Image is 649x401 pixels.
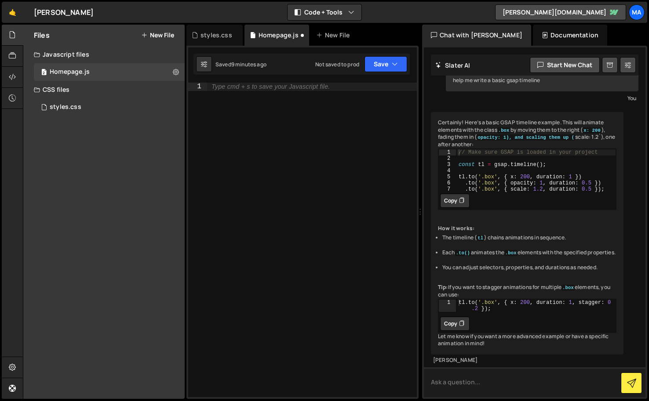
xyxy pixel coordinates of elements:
div: Not saved to prod [315,61,359,68]
div: 7 [439,186,456,192]
code: x: 200 [583,127,602,134]
code: .box [497,127,510,134]
button: Save [365,56,407,72]
div: 1 [439,149,456,155]
div: styles.css [50,103,81,111]
code: .to() [455,250,471,256]
div: [PERSON_NAME] [34,7,94,18]
div: 4 [439,168,456,174]
div: [PERSON_NAME] [433,357,621,364]
div: 6 [439,180,456,186]
div: Homepage.js [34,63,185,81]
div: Type cmd + s to save your Javascript file. [211,83,330,90]
div: Homepage.js [50,68,90,76]
div: 2 [439,155,456,162]
span: 2 [41,69,47,76]
div: styles.css [201,31,232,40]
button: Code + Tools [288,4,361,20]
button: New File [141,32,174,39]
div: styles.css [34,98,185,116]
div: 3 [439,162,456,168]
button: Start new chat [530,57,600,73]
button: Copy [440,317,470,331]
div: New File [316,31,353,40]
h2: Files [34,30,50,40]
code: tl [477,235,484,241]
strong: How it works: [438,224,474,232]
div: CSS files [23,81,185,98]
div: Homepage.js [259,31,299,40]
div: help me write a basic gsap timeline [446,70,638,91]
div: Documentation [533,25,607,46]
div: 1 [188,83,207,91]
button: Copy [440,194,470,208]
a: [PERSON_NAME][DOMAIN_NAME] [495,4,626,20]
div: 9 minutes ago [231,61,266,68]
div: Saved [215,61,266,68]
div: Chat with [PERSON_NAME] [422,25,531,46]
div: 1 [439,300,456,312]
strong: Tip: [438,283,448,291]
h2: Slater AI [435,61,470,69]
a: 🤙 [2,2,23,23]
div: Certainly! Here’s a basic GSAP timeline example. This will animate elements with the class by mov... [431,112,623,354]
li: The timeline ( ) chains animations in sequence. [442,234,616,242]
code: .box [504,250,518,256]
code: .box [561,285,575,291]
li: Each animates the elements with the specified properties. [442,249,616,256]
div: You [448,94,636,103]
div: 5 [439,174,456,180]
code: opacity: 1), and scaling them up ( [477,134,576,141]
a: Ma [629,4,645,20]
li: You can adjust selectors, properties, and durations as needed. [442,264,616,271]
div: Javascript files [23,46,185,63]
